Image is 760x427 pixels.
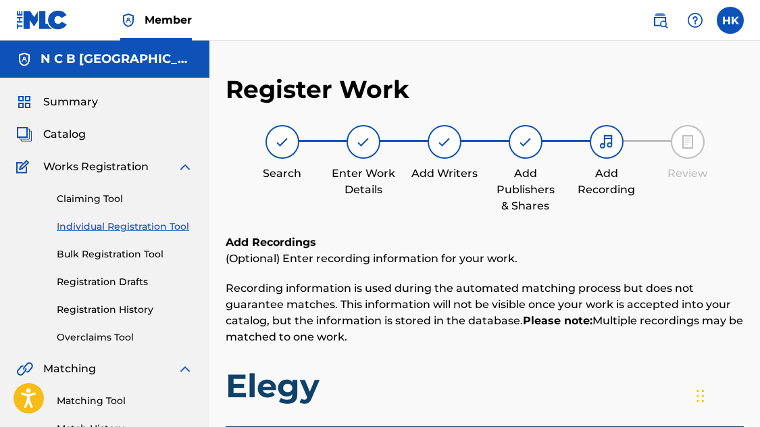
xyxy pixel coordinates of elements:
[226,366,744,406] h1: Elegy
[492,166,559,214] div: Add Publishers & Shares
[249,166,316,182] div: Search
[57,330,193,345] a: Overclaims Tool
[680,134,696,150] img: step indicator icon for Review
[722,254,760,363] iframe: Resource Center
[523,314,592,327] strong: Please note:
[647,7,674,34] a: Public Search
[16,361,33,377] img: Matching
[43,361,96,377] span: Matching
[517,134,534,150] img: step indicator icon for Add Publishers & Shares
[573,166,640,198] div: Add Recording
[654,166,721,182] div: Review
[177,361,193,377] img: expand
[43,159,149,175] span: Works Registration
[226,74,409,105] h2: Register Work
[43,126,86,143] span: Catalog
[717,7,744,34] div: User Menu
[226,252,517,265] span: (Optional) Enter recording information for your work.
[41,51,193,67] h5: N C B SCANDINAVIA
[57,394,193,408] a: Matching Tool
[599,134,615,150] img: step indicator icon for Add Recording
[692,362,760,427] div: Chat-widget
[696,376,705,416] div: Træk
[226,234,744,251] h6: Add Recordings
[16,94,98,110] a: SummarySummary
[43,94,98,110] span: Summary
[652,12,668,28] img: search
[226,282,743,343] span: Recording information is used during the automated matching process but does not guarantee matche...
[120,12,136,28] img: Top Rightsholder
[177,159,193,175] img: expand
[274,134,290,150] img: step indicator icon for Search
[57,303,193,317] a: Registration History
[436,134,453,150] img: step indicator icon for Add Writers
[16,159,34,175] img: Works Registration
[355,134,372,150] img: step indicator icon for Enter Work Details
[687,12,703,28] img: help
[57,275,193,289] a: Registration Drafts
[330,166,397,198] div: Enter Work Details
[57,220,193,234] a: Individual Registration Tool
[692,362,760,427] iframe: Chat Widget
[57,192,193,206] a: Claiming Tool
[16,94,32,110] img: Summary
[411,166,478,182] div: Add Writers
[16,126,86,143] a: CatalogCatalog
[16,126,32,143] img: Catalog
[57,247,193,261] a: Bulk Registration Tool
[145,12,192,28] span: Member
[16,51,32,68] img: Accounts
[682,7,709,34] div: Help
[16,10,68,30] img: MLC Logo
